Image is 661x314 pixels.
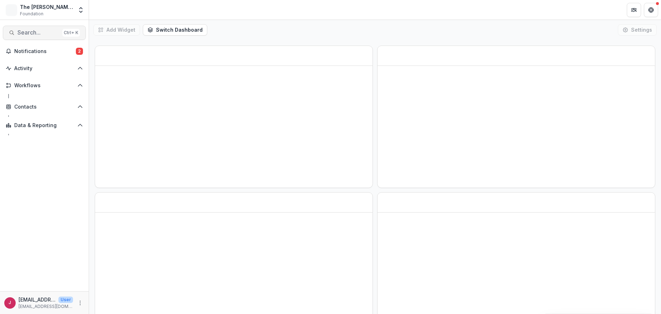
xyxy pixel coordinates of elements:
span: Foundation [20,11,43,17]
span: Activity [14,66,74,72]
button: Settings [618,24,657,36]
p: [EMAIL_ADDRESS][DOMAIN_NAME] [19,296,56,303]
p: [EMAIL_ADDRESS][DOMAIN_NAME] [19,303,73,310]
button: Add Widget [93,24,140,36]
button: Open Contacts [3,101,86,112]
button: Open Data & Reporting [3,120,86,131]
div: jcline@bolickfoundation.org [9,300,11,305]
span: Search... [17,29,59,36]
button: Search... [3,26,86,40]
button: Switch Dashboard [143,24,207,36]
button: Partners [627,3,641,17]
button: Open Activity [3,63,86,74]
button: Open entity switcher [76,3,86,17]
div: Ctrl + K [62,29,80,37]
span: Data & Reporting [14,122,74,129]
button: Open Workflows [3,80,86,91]
span: Contacts [14,104,74,110]
span: Notifications [14,48,76,54]
p: User [58,297,73,303]
button: More [76,299,84,307]
nav: breadcrumb [92,5,122,15]
span: 2 [76,48,83,55]
div: The [PERSON_NAME] Foundation [20,3,73,11]
button: Get Help [644,3,658,17]
span: Workflows [14,83,74,89]
button: Notifications2 [3,46,86,57]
